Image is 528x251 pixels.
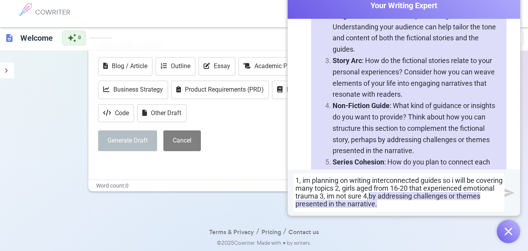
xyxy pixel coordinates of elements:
[163,130,201,151] button: Cancel
[295,192,480,208] span: by addressing challenges or themes presented in the narrative.
[333,158,384,166] strong: Series Cohesion
[137,104,186,123] button: Other Draft
[98,130,157,151] button: Generate Draft
[238,57,304,76] button: Academic Paper
[272,81,325,99] button: Book Report
[78,34,81,42] span: 0
[5,33,14,43] span: description
[333,56,362,65] strong: Story Arc
[35,9,70,16] h6: COWRITER
[281,226,288,237] span: /
[295,177,503,208] div: 1, im planning on writing interconnected guides so i will be covering many topics 2, girls aged f...
[17,30,56,46] h6: Click to edit title
[333,101,390,110] strong: Non-Fiction Guide
[333,55,501,100] p: : How do the fictional stories relate to your personal experiences? Consider how you can weave el...
[261,227,281,238] a: Pricing
[333,157,501,202] p: : How do you plan to connect each book in the series? You might consider recurring characters, se...
[171,81,269,99] button: Product Requirements (PRD)
[333,100,501,157] p: : What kind of guidance or insights do you want to provide? Think about how you can structure thi...
[156,57,195,76] button: Outline
[98,57,152,76] button: Blog / Article
[505,228,512,235] img: Open chat
[98,104,134,123] button: Code
[98,81,168,99] button: Business Strategy
[333,10,501,55] p: : Who are you writing for? Understanding your audience can help tailor the tone and content of bo...
[199,57,235,76] button: Essay
[209,227,254,238] a: Terms & Privacy
[254,226,261,237] span: /
[505,188,514,198] img: Send
[67,33,77,43] span: auto_awesome
[88,180,440,191] div: Word count: 0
